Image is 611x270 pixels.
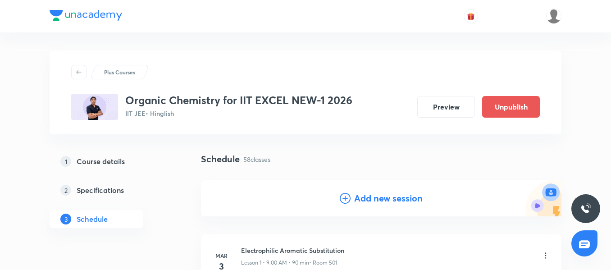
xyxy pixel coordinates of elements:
[77,156,125,167] h5: Course details
[77,185,124,196] h5: Specifications
[464,9,478,23] button: avatar
[309,259,337,267] p: • Room 501
[60,185,71,196] p: 2
[125,94,352,107] h3: Organic Chemistry for IIT EXCEL NEW-1 2026
[241,259,309,267] p: Lesson 1 • 9:00 AM • 90 min
[201,152,240,166] h4: Schedule
[60,156,71,167] p: 1
[60,214,71,224] p: 3
[546,9,561,24] img: Gopal Kumar
[104,68,135,76] p: Plus Courses
[243,155,270,164] p: 58 classes
[50,152,172,170] a: 1Course details
[580,203,591,214] img: ttu
[241,246,344,255] h6: Electrophilic Aromatic Substitution
[50,181,172,199] a: 2Specifications
[77,214,108,224] h5: Schedule
[467,12,475,20] img: avatar
[525,180,561,216] img: Add
[212,252,230,260] h6: Mar
[50,10,122,23] a: Company Logo
[71,94,118,120] img: D2D18C99-8A17-4241-BB68-AEA456084416_plus.png
[482,96,540,118] button: Unpublish
[354,192,423,205] h4: Add new session
[125,109,352,118] p: IIT JEE • Hinglish
[417,96,475,118] button: Preview
[50,10,122,21] img: Company Logo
